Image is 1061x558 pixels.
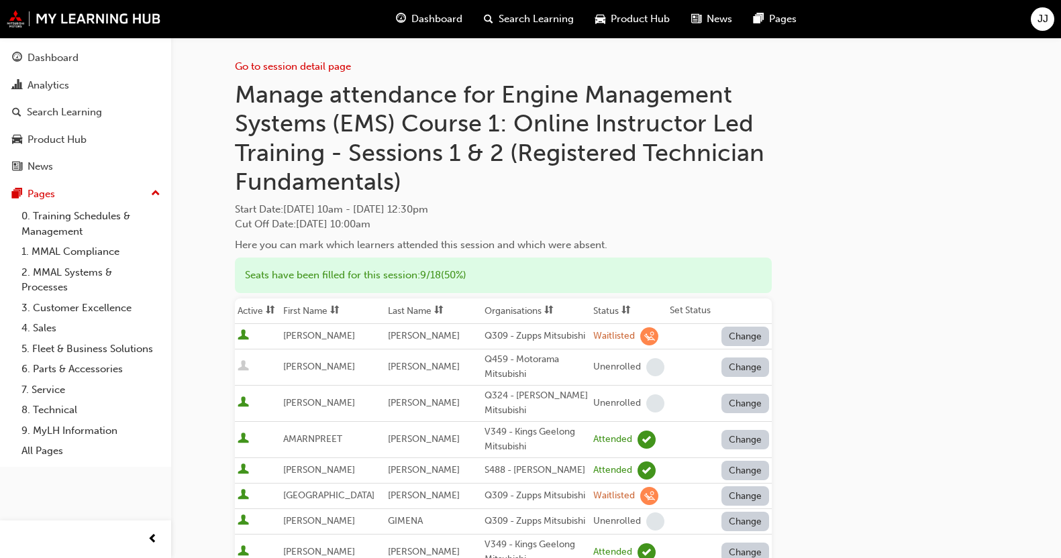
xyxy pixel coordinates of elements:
[621,305,631,317] span: sorting-icon
[238,360,249,374] span: User is inactive
[5,100,166,125] a: Search Learning
[16,241,166,262] a: 1. MMAL Compliance
[721,357,770,377] button: Change
[611,11,670,27] span: Product Hub
[473,5,585,33] a: search-iconSearch Learning
[238,433,249,446] span: User is active
[28,186,55,202] div: Pages
[691,11,701,27] span: news-icon
[28,78,69,93] div: Analytics
[595,11,605,27] span: car-icon
[5,46,166,70] a: Dashboard
[16,400,166,421] a: 8. Technical
[283,330,355,341] span: [PERSON_NAME]
[485,329,588,344] div: Q309 - Zupps Mitsubishi
[544,305,554,317] span: sorting-icon
[593,433,632,446] div: Attended
[411,11,462,27] span: Dashboard
[5,154,166,179] a: News
[721,486,770,506] button: Change
[482,298,591,324] th: Toggle SortBy
[27,105,102,120] div: Search Learning
[721,394,770,413] button: Change
[593,330,635,343] div: Waitlisted
[7,10,161,27] img: mmal
[238,514,249,528] span: User is active
[235,298,281,324] th: Toggle SortBy
[707,11,732,27] span: News
[485,388,588,418] div: Q324 - [PERSON_NAME] Mitsubishi
[235,237,772,253] div: Here you can mark which learners attended this session and which were absent.
[5,43,166,182] button: DashboardAnalyticsSearch LearningProduct HubNews
[16,339,166,359] a: 5. Fleet & Business Solutions
[283,361,355,372] span: [PERSON_NAME]
[667,298,772,324] th: Set Status
[485,514,588,529] div: Q309 - Zupps Mitsubishi
[388,397,460,408] span: [PERSON_NAME]
[16,262,166,298] a: 2. MMAL Systems & Processes
[484,11,493,27] span: search-icon
[266,305,275,317] span: sorting-icon
[12,161,22,173] span: news-icon
[388,330,460,341] span: [PERSON_NAME]
[235,60,351,72] a: Go to session detail page
[5,127,166,152] a: Product Hub
[283,490,374,501] span: [GEOGRAPHIC_DATA]
[283,433,342,445] span: AMARNPREET
[235,202,772,217] span: Start Date :
[16,298,166,319] a: 3. Customer Excellence
[235,258,772,293] div: Seats have been filled for this session : 9 / 18 ( 50% )
[640,487,658,505] span: learningRecordVerb_WAITLIST-icon
[743,5,807,33] a: pages-iconPages
[680,5,743,33] a: news-iconNews
[593,464,632,477] div: Attended
[16,441,166,461] a: All Pages
[485,463,588,478] div: S488 - [PERSON_NAME]
[638,431,656,449] span: learningRecordVerb_ATTEND-icon
[388,490,460,501] span: [PERSON_NAME]
[16,380,166,400] a: 7. Service
[721,327,770,346] button: Change
[330,305,340,317] span: sorting-icon
[646,512,664,531] span: learningRecordVerb_NONE-icon
[1031,7,1054,31] button: JJ
[12,134,22,146] span: car-icon
[235,218,370,230] span: Cut Off Date : [DATE] 10:00am
[499,11,574,27] span: Search Learning
[754,11,764,27] span: pages-icon
[721,430,770,449] button: Change
[12,188,22,201] span: pages-icon
[434,305,444,317] span: sorting-icon
[5,73,166,98] a: Analytics
[283,397,355,408] span: [PERSON_NAME]
[485,488,588,504] div: Q309 - Zupps Mitsubishi
[12,107,21,119] span: search-icon
[388,361,460,372] span: [PERSON_NAME]
[238,463,249,477] span: User is active
[485,425,588,455] div: V349 - Kings Geelong Mitsubishi
[388,464,460,476] span: [PERSON_NAME]
[388,433,460,445] span: [PERSON_NAME]
[721,461,770,480] button: Change
[646,394,664,412] span: learningRecordVerb_NONE-icon
[385,298,482,324] th: Toggle SortBy
[593,490,635,502] div: Waitlisted
[646,358,664,376] span: learningRecordVerb_NONE-icon
[238,489,249,502] span: User is active
[769,11,797,27] span: Pages
[591,298,667,324] th: Toggle SortBy
[151,185,160,203] span: up-icon
[485,352,588,382] div: Q459 - Motorama Mitsubishi
[640,327,658,345] span: learningRecordVerb_WAITLIST-icon
[638,461,656,480] span: learningRecordVerb_ATTEND-icon
[28,50,79,66] div: Dashboard
[16,206,166,241] a: 0. Training Schedules & Management
[28,132,87,148] div: Product Hub
[16,421,166,441] a: 9. MyLH Information
[5,182,166,207] button: Pages
[148,531,158,548] span: prev-icon
[238,329,249,343] span: User is active
[585,5,680,33] a: car-iconProduct Hub
[283,546,355,557] span: [PERSON_NAME]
